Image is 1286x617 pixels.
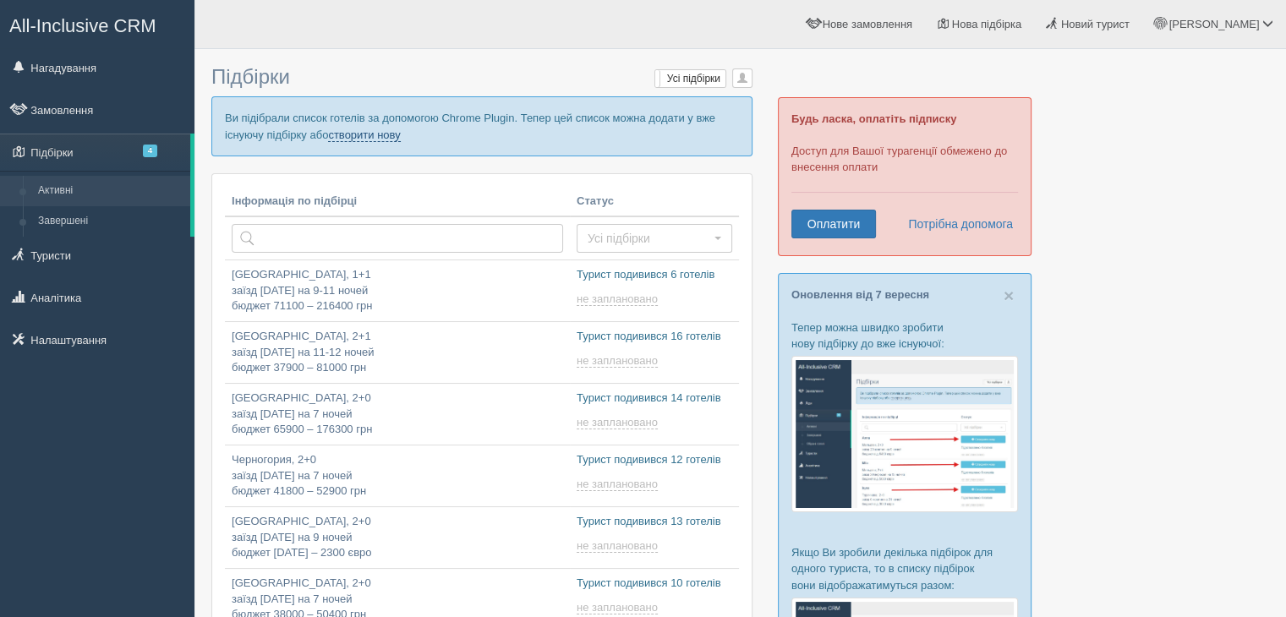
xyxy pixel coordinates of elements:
[655,70,725,87] label: Усі підбірки
[791,544,1018,592] p: Якщо Ви зробили декілька підбірок для одного туриста, то в списку підбірок вони відображатимуться...
[232,224,563,253] input: Пошук за країною або туристом
[232,390,563,438] p: [GEOGRAPHIC_DATA], 2+0 заїзд [DATE] на 7 ночей бюджет 65900 – 176300 грн
[952,18,1022,30] span: Нова підбірка
[577,354,661,368] a: не заплановано
[1004,286,1014,305] span: ×
[897,210,1014,238] a: Потрібна допомога
[225,260,570,321] a: [GEOGRAPHIC_DATA], 1+1заїзд [DATE] на 9-11 ночейбюджет 71100 – 216400 грн
[30,206,190,237] a: Завершені
[577,478,658,491] span: не заплановано
[577,539,658,553] span: не заплановано
[577,267,732,283] p: Турист подивився 6 готелів
[577,292,661,306] a: не заплановано
[225,322,570,383] a: [GEOGRAPHIC_DATA], 2+1заїзд [DATE] на 11-12 ночейбюджет 37900 – 81000 грн
[1,1,194,47] a: All-Inclusive CRM
[1061,18,1130,30] span: Новий турист
[232,267,563,314] p: [GEOGRAPHIC_DATA], 1+1 заїзд [DATE] на 9-11 ночей бюджет 71100 – 216400 грн
[791,288,929,301] a: Оновлення від 7 вересня
[577,601,658,614] span: не заплановано
[577,452,732,468] p: Турист подивився 12 готелів
[791,319,1018,352] p: Тепер можна швидко зробити нову підбірку до вже існуючої:
[791,356,1018,512] img: %D0%BF%D1%96%D0%B4%D0%B1%D1%96%D1%80%D0%BA%D0%B0-%D1%82%D1%83%D1%80%D0%B8%D1%81%D1%82%D1%83-%D1%8...
[1004,287,1014,304] button: Close
[232,329,563,376] p: [GEOGRAPHIC_DATA], 2+1 заїзд [DATE] на 11-12 ночей бюджет 37900 – 81000 грн
[232,452,563,500] p: Черногория, 2+0 заїзд [DATE] на 7 ночей бюджет 41800 – 52900 грн
[778,97,1032,256] div: Доступ для Вашої турагенції обмежено до внесення оплати
[577,416,658,429] span: не заплановано
[225,445,570,506] a: Черногория, 2+0заїзд [DATE] на 7 ночейбюджет 41800 – 52900 грн
[577,576,732,592] p: Турист подивився 10 готелів
[1168,18,1259,30] span: [PERSON_NAME]
[211,65,290,88] span: Підбірки
[577,478,661,491] a: не заплановано
[143,145,157,157] span: 4
[328,128,400,142] a: створити нову
[823,18,912,30] span: Нове замовлення
[588,230,710,247] span: Усі підбірки
[577,354,658,368] span: не заплановано
[211,96,752,156] p: Ви підібрали список готелів за допомогою Chrome Plugin. Тепер цей список можна додати у вже існую...
[577,416,661,429] a: не заплановано
[791,210,876,238] a: Оплатити
[225,384,570,445] a: [GEOGRAPHIC_DATA], 2+0заїзд [DATE] на 7 ночейбюджет 65900 – 176300 грн
[577,224,732,253] button: Усі підбірки
[577,390,732,407] p: Турист подивився 14 готелів
[9,15,156,36] span: All-Inclusive CRM
[577,539,661,553] a: не заплановано
[232,514,563,561] p: [GEOGRAPHIC_DATA], 2+0 заїзд [DATE] на 9 ночей бюджет [DATE] – 2300 євро
[570,187,739,217] th: Статус
[577,514,732,530] p: Турист подивився 13 готелів
[225,507,570,568] a: [GEOGRAPHIC_DATA], 2+0заїзд [DATE] на 9 ночейбюджет [DATE] – 2300 євро
[30,176,190,206] a: Активні
[577,292,658,306] span: не заплановано
[791,112,956,125] b: Будь ласка, оплатіть підписку
[225,187,570,217] th: Інформація по підбірці
[577,601,661,614] a: не заплановано
[577,329,732,345] p: Турист подивився 16 готелів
